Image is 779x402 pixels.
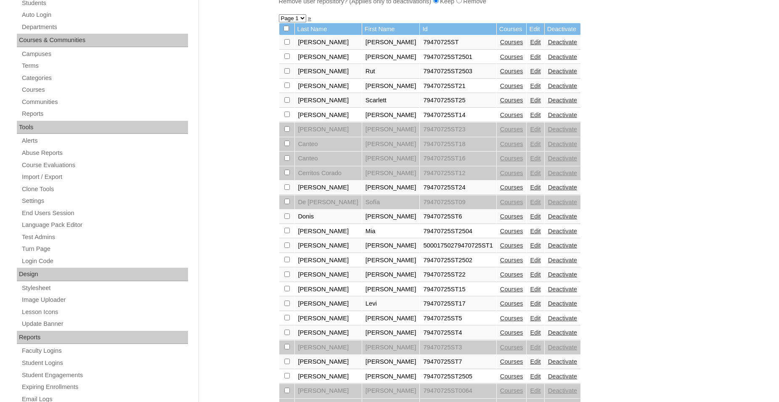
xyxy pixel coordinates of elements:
div: Tools [17,121,188,134]
a: Courses [500,271,523,278]
a: Login Code [21,256,188,266]
td: [PERSON_NAME] [362,311,420,326]
td: 79470725ST2503 [420,64,496,79]
td: [PERSON_NAME] [295,268,362,282]
a: Deactivate [548,39,577,45]
a: Courses [500,213,523,220]
td: [PERSON_NAME] [362,341,420,355]
a: Courses [500,199,523,205]
td: [PERSON_NAME] [295,341,362,355]
a: Edit [530,300,541,307]
a: Edit [530,39,541,45]
a: Deactivate [548,387,577,394]
td: 79470725ST7 [420,355,496,369]
td: Edit [527,23,544,35]
td: Last Name [295,23,362,35]
a: Deactivate [548,344,577,351]
td: [PERSON_NAME] [295,297,362,311]
td: [PERSON_NAME] [295,355,362,369]
td: 79470725ST [420,35,496,50]
td: [PERSON_NAME] [362,152,420,166]
a: Courses [500,344,523,351]
td: 79470725ST24 [420,181,496,195]
a: Edit [530,126,541,133]
td: [PERSON_NAME] [362,253,420,268]
a: Courses [500,112,523,118]
td: Donis [295,210,362,224]
a: Edit [530,184,541,191]
td: Cerritos Corado [295,166,362,181]
td: 79470725ST2504 [420,224,496,239]
a: Deactivate [548,242,577,249]
td: De [PERSON_NAME] [295,195,362,210]
td: [PERSON_NAME] [362,370,420,384]
td: 79470725ST22 [420,268,496,282]
a: Course Evaluations [21,160,188,170]
a: Test Admins [21,232,188,242]
td: [PERSON_NAME] [295,282,362,297]
td: [PERSON_NAME] [362,268,420,282]
a: Deactivate [548,112,577,118]
td: [PERSON_NAME] [362,108,420,122]
a: Deactivate [548,53,577,60]
td: [PERSON_NAME] [295,50,362,64]
div: Courses & Communities [17,34,188,47]
a: Courses [500,126,523,133]
a: Courses [500,141,523,147]
a: Courses [500,68,523,75]
td: [PERSON_NAME] [295,64,362,79]
a: Lesson Icons [21,307,188,317]
td: 79470725ST21 [420,79,496,93]
td: [PERSON_NAME] [362,79,420,93]
td: 79470725ST0064 [420,384,496,398]
td: [PERSON_NAME] [295,122,362,137]
a: Courses [500,39,523,45]
a: Courses [500,286,523,293]
a: Terms [21,61,188,71]
a: Import / Export [21,172,188,182]
a: Deactivate [548,83,577,89]
td: 79470725ST16 [420,152,496,166]
a: Courses [500,97,523,104]
a: Edit [530,97,541,104]
td: 79470725ST4 [420,326,496,340]
div: Reports [17,331,188,344]
td: 50001750279470725ST1 [420,239,496,253]
td: [PERSON_NAME] [362,137,420,152]
td: [PERSON_NAME] [362,181,420,195]
td: 79470725ST25 [420,93,496,108]
td: 79470725ST2501 [420,50,496,64]
a: Edit [530,68,541,75]
a: Courses [21,85,188,95]
a: Courses [500,83,523,89]
td: Scarlett [362,93,420,108]
a: Edit [530,213,541,220]
a: Deactivate [548,329,577,336]
td: 79470725ST6 [420,210,496,224]
a: Deactivate [548,126,577,133]
a: Categories [21,73,188,83]
a: Edit [530,112,541,118]
td: Id [420,23,496,35]
a: Edit [530,271,541,278]
a: Courses [500,184,523,191]
a: Edit [530,329,541,336]
td: 79470725ST09 [420,195,496,210]
a: Settings [21,196,188,206]
td: [PERSON_NAME] [362,239,420,253]
td: [PERSON_NAME] [362,326,420,340]
td: [PERSON_NAME] [362,35,420,50]
td: 79470725ST15 [420,282,496,297]
a: Edit [530,315,541,322]
a: Deactivate [548,315,577,322]
a: Stylesheet [21,283,188,293]
a: Courses [500,373,523,380]
td: Sofía [362,195,420,210]
a: Courses [500,53,523,60]
a: Courses [500,170,523,176]
a: Abuse Reports [21,148,188,158]
a: Expiring Enrollments [21,382,188,392]
td: [PERSON_NAME] [295,93,362,108]
a: » [308,15,311,21]
td: First Name [362,23,420,35]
